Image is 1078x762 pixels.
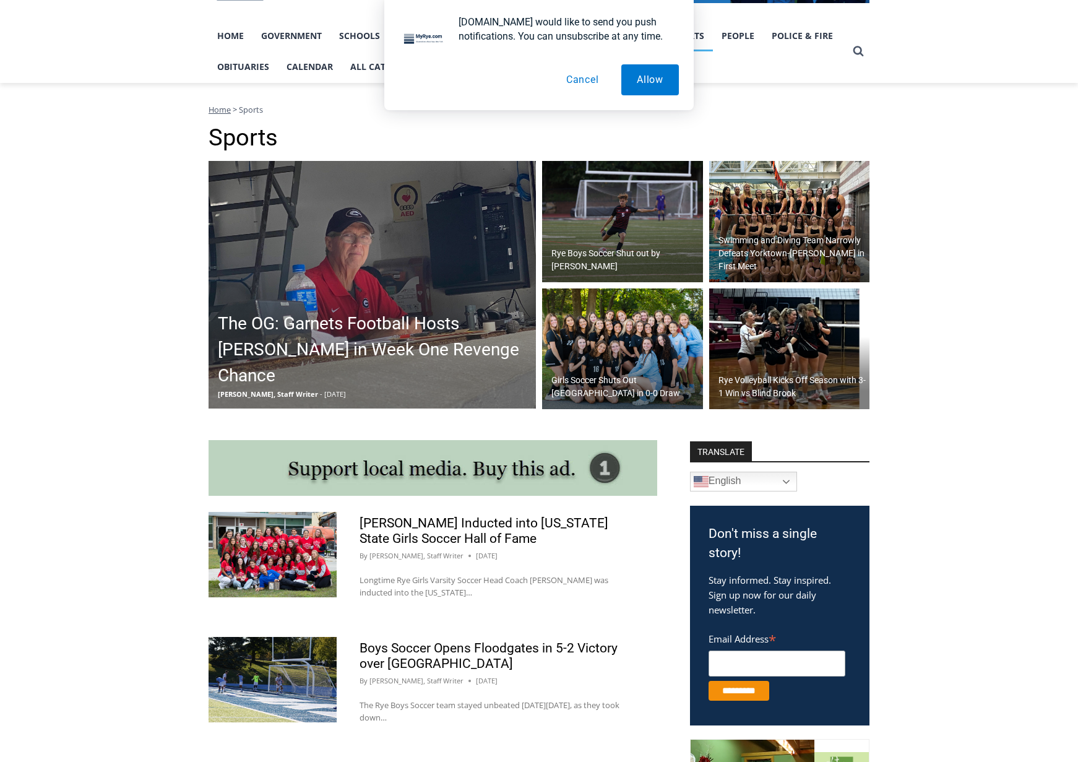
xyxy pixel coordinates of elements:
[209,161,536,409] img: (PHOTO" Steve “The OG” Feeney in the press box at Rye High School's Nugent Stadium, 2022.)
[718,374,867,400] h2: Rye Volleyball Kicks Off Season with 3-1 Win vs Blind Brook
[369,676,464,685] a: [PERSON_NAME], Staff Writer
[690,472,797,491] a: English
[360,675,368,686] span: By
[690,441,752,461] strong: TRANSLATE
[324,123,574,151] span: Intern @ [DOMAIN_NAME]
[542,288,703,410] a: Girls Soccer Shuts Out [GEOGRAPHIC_DATA] in 0-0 Draw
[542,161,703,282] img: (PHOTO: Rye Boys Soccer's Silas Kavanagh in his team's 3-0 loss to Byram Hills on Septmber 10, 20...
[709,524,851,563] h3: Don't miss a single story!
[718,234,867,273] h2: Swimming and Diving Team Narrowly Defeats Yorktown-[PERSON_NAME] in First Meet
[360,550,368,561] span: By
[476,675,498,686] time: [DATE]
[209,440,657,496] img: support local media, buy this ad
[694,474,709,489] img: en
[551,64,614,95] button: Cancel
[360,699,634,725] p: The Rye Boys Soccer team stayed unbeated [DATE][DATE], as they took down…
[1,1,123,123] img: s_800_29ca6ca9-f6cc-433c-a631-14f6620ca39b.jpeg
[129,105,135,117] div: 1
[209,512,337,597] img: (PHOTO: The 2025 Rye Girls Soccer Team surrounding Head Coach Rich Savage after his induction int...
[209,637,337,722] img: (PHOTO: Rye Boys Soccer's Connor Dehmer (#25) scored the game-winning goal to help the Garnets de...
[320,389,322,399] span: -
[399,15,449,64] img: notification icon
[709,626,845,649] label: Email Address
[209,124,869,152] h1: Sports
[709,288,870,410] a: Rye Volleyball Kicks Off Season with 3-1 Win vs Blind Brook
[709,573,851,617] p: Stay informed. Stay inspired. Sign up now for our daily newsletter.
[551,247,700,273] h2: Rye Boys Soccer Shut out by [PERSON_NAME]
[209,104,231,115] a: Home
[127,77,176,148] div: "the precise, almost orchestrated movements of cutting and assembling sushi and [PERSON_NAME] mak...
[324,389,346,399] span: [DATE]
[239,104,263,115] span: Sports
[138,105,141,117] div: /
[360,641,618,671] a: Boys Soccer Opens Floodgates in 5-2 Victory over [GEOGRAPHIC_DATA]
[218,389,318,399] span: [PERSON_NAME], Staff Writer
[144,105,150,117] div: 6
[233,104,237,115] span: >
[4,128,121,175] span: Open Tues. - Sun. [PHONE_NUMBER]
[218,311,533,389] h2: The OG: Garnets Football Hosts [PERSON_NAME] in Week One Revenge Chance
[209,161,536,409] a: The OG: Garnets Football Hosts [PERSON_NAME] in Week One Revenge Chance [PERSON_NAME], Staff Writ...
[709,288,870,410] img: (PHOTO: The Rye Volleyball team huddles during the first set against Harrison on Thursday, Octobe...
[709,161,870,282] img: (PHOTO: The 2024 Rye - Rye Neck - Blind Brook Varsity Swimming Team.)
[1,124,124,154] a: Open Tues. - Sun. [PHONE_NUMBER]
[369,551,464,560] a: [PERSON_NAME], Staff Writer
[360,516,608,546] a: [PERSON_NAME] Inducted into [US_STATE] State Girls Soccer Hall of Fame
[298,120,600,154] a: Intern @ [DOMAIN_NAME]
[360,574,634,600] p: Longtime Rye Girls Varsity Soccer Head Coach [PERSON_NAME] was inducted into the [US_STATE]…
[449,15,679,43] div: [DOMAIN_NAME] would like to send you push notifications. You can unsubscribe at any time.
[129,37,173,102] div: Co-sponsored by Westchester County Parks
[10,124,158,153] h4: [PERSON_NAME] Read Sanctuary Fall Fest: [DATE]
[542,288,703,410] img: (PHOTO: The Rye Girls Soccer team after their 0-0 draw vs. Eastchester on September 9, 2025. Cont...
[313,1,585,120] div: "[PERSON_NAME] and I covered the [DATE] Parade, which was a really eye opening experience as I ha...
[621,64,679,95] button: Allow
[476,550,498,561] time: [DATE]
[551,374,700,400] h2: Girls Soccer Shuts Out [GEOGRAPHIC_DATA] in 0-0 Draw
[709,161,870,282] a: Swimming and Diving Team Narrowly Defeats Yorktown-[PERSON_NAME] in First Meet
[542,161,703,282] a: Rye Boys Soccer Shut out by [PERSON_NAME]
[1,123,179,154] a: [PERSON_NAME] Read Sanctuary Fall Fest: [DATE]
